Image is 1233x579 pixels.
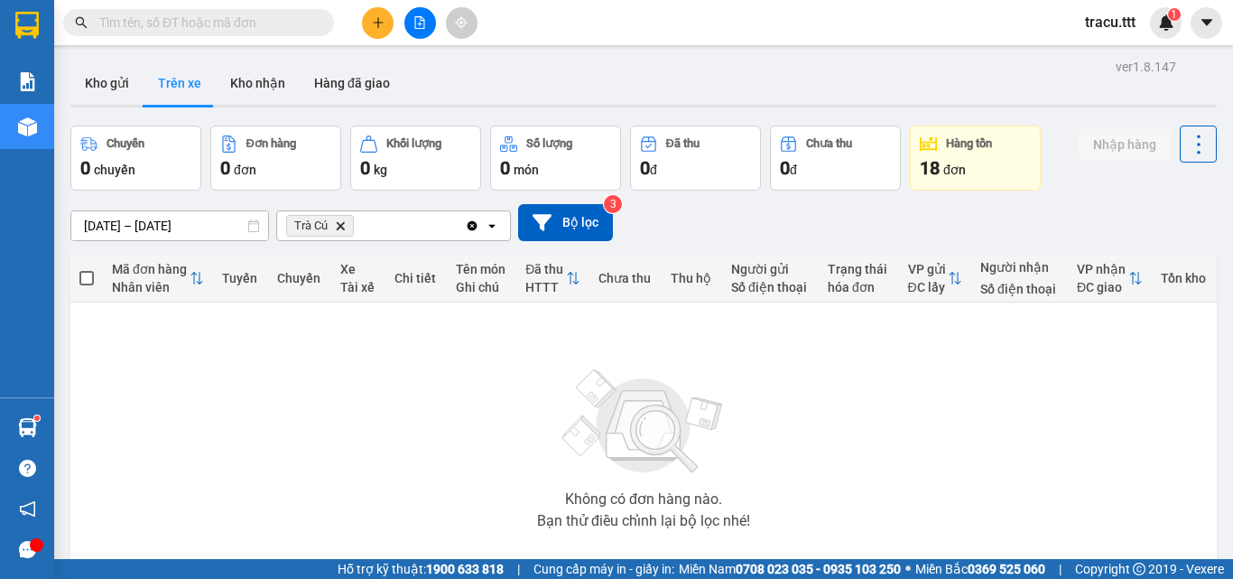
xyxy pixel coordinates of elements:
[1068,255,1152,303] th: Toggle SortBy
[598,271,653,285] div: Chưa thu
[335,220,346,231] svg: Delete
[525,262,565,276] div: Đã thu
[537,514,750,528] div: Bạn thử điều chỉnh lại bộ lọc nhé!
[1133,563,1145,575] span: copyright
[34,416,40,421] sup: 1
[71,211,268,240] input: Select a date range.
[650,163,657,177] span: đ
[446,7,477,39] button: aim
[362,7,394,39] button: plus
[19,460,36,477] span: question-circle
[18,72,37,91] img: solution-icon
[679,559,901,579] span: Miền Nam
[19,500,36,518] span: notification
[234,163,256,177] span: đơn
[1071,11,1150,33] span: tracu.ttt
[915,559,1045,579] span: Miền Bắc
[357,217,359,235] input: Selected Trà Cú.
[910,126,1041,191] button: Hàng tồn18đơn
[806,137,852,150] div: Chưa thu
[1116,57,1176,77] div: ver 1.8.147
[1077,280,1128,294] div: ĐC giao
[517,559,520,579] span: |
[514,163,539,177] span: món
[780,157,790,179] span: 0
[340,280,376,294] div: Tài xế
[671,271,713,285] div: Thu hộ
[666,137,700,150] div: Đã thu
[525,280,565,294] div: HTTT
[465,219,479,233] svg: Clear all
[526,137,572,150] div: Số lượng
[565,492,722,507] div: Không có đơn hàng nào.
[386,137,441,150] div: Khối lượng
[107,137,144,150] div: Chuyến
[533,559,674,579] span: Cung cấp máy in - giấy in:
[490,126,621,191] button: Số lượng0món
[1171,8,1177,21] span: 1
[277,271,322,285] div: Chuyến
[112,262,190,276] div: Mã đơn hàng
[604,195,622,213] sup: 3
[908,262,948,276] div: VP gửi
[1079,128,1171,161] button: Nhập hàng
[246,137,296,150] div: Đơn hàng
[516,255,589,303] th: Toggle SortBy
[500,157,510,179] span: 0
[374,163,387,177] span: kg
[404,7,436,39] button: file-add
[70,61,144,105] button: Kho gửi
[485,219,499,233] svg: open
[731,262,810,276] div: Người gửi
[94,163,135,177] span: chuyến
[630,126,761,191] button: Đã thu0đ
[210,126,341,191] button: Đơn hàng0đơn
[144,61,216,105] button: Trên xe
[80,157,90,179] span: 0
[372,16,385,29] span: plus
[15,12,39,39] img: logo-vxr
[1191,7,1222,39] button: caret-down
[222,271,259,285] div: Tuyến
[286,215,354,237] span: Trà Cú, close by backspace
[980,282,1059,296] div: Số điện thoại
[340,262,376,276] div: Xe
[968,562,1045,576] strong: 0369 525 060
[112,280,190,294] div: Nhân viên
[905,565,911,573] span: ⚪️
[1199,14,1215,31] span: caret-down
[553,359,734,485] img: svg+xml;base64,PHN2ZyBjbGFzcz0ibGlzdC1wbHVnX19zdmciIHhtbG5zPSJodHRwOi8vd3d3LnczLm9yZy8yMDAwL3N2Zy...
[216,61,300,105] button: Kho nhận
[920,157,940,179] span: 18
[828,262,890,276] div: Trạng thái
[731,280,810,294] div: Số điện thoại
[75,16,88,29] span: search
[790,163,797,177] span: đ
[19,541,36,558] span: message
[1059,559,1061,579] span: |
[456,262,507,276] div: Tên món
[943,163,966,177] span: đơn
[18,418,37,437] img: warehouse-icon
[1161,271,1208,285] div: Tồn kho
[518,204,613,241] button: Bộ lọc
[350,126,481,191] button: Khối lượng0kg
[1077,262,1128,276] div: VP nhận
[946,137,992,150] div: Hàng tồn
[18,117,37,136] img: warehouse-icon
[338,559,504,579] span: Hỗ trợ kỹ thuật:
[980,260,1059,275] div: Người nhận
[360,157,370,179] span: 0
[220,157,230,179] span: 0
[736,562,901,576] strong: 0708 023 035 - 0935 103 250
[1168,8,1181,21] sup: 1
[1158,14,1174,31] img: icon-new-feature
[899,255,971,303] th: Toggle SortBy
[455,16,468,29] span: aim
[70,126,201,191] button: Chuyến0chuyến
[908,280,948,294] div: ĐC lấy
[103,255,213,303] th: Toggle SortBy
[300,61,404,105] button: Hàng đã giao
[394,271,438,285] div: Chi tiết
[456,280,507,294] div: Ghi chú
